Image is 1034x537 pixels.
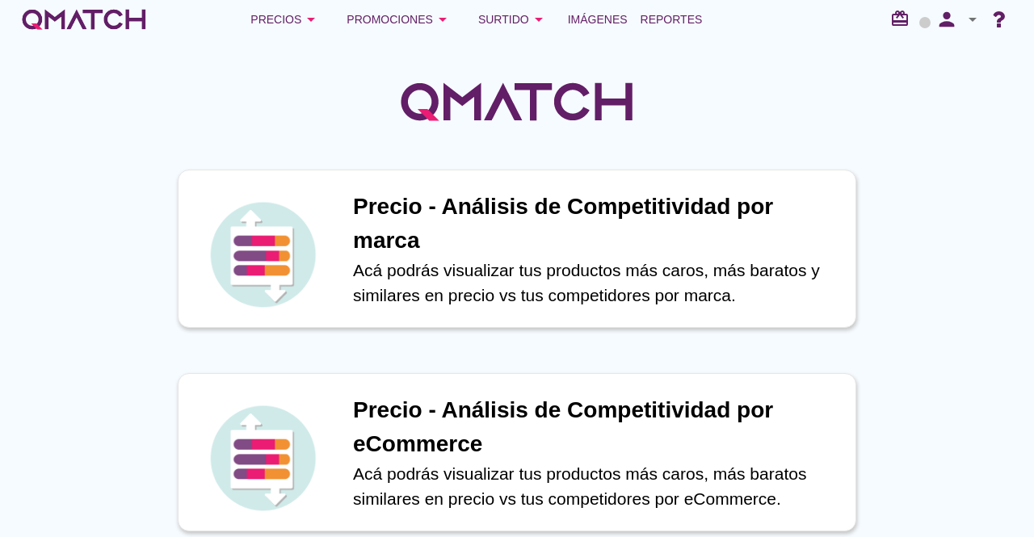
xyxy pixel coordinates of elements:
[568,10,628,29] span: Imágenes
[641,10,703,29] span: Reportes
[890,9,916,28] i: redeem
[433,10,452,29] i: arrow_drop_down
[206,198,319,311] img: icon
[963,10,982,29] i: arrow_drop_down
[634,3,709,36] a: Reportes
[334,3,465,36] button: Promociones
[529,10,549,29] i: arrow_drop_down
[250,10,321,29] div: Precios
[353,190,839,258] h1: Precio - Análisis de Competitividad por marca
[155,170,879,328] a: iconPrecio - Análisis de Competitividad por marcaAcá podrás visualizar tus productos más caros, m...
[561,3,634,36] a: Imágenes
[237,3,334,36] button: Precios
[353,461,839,512] p: Acá podrás visualizar tus productos más caros, más baratos similares en precio vs tus competidore...
[478,10,549,29] div: Surtido
[206,401,319,514] img: icon
[301,10,321,29] i: arrow_drop_down
[353,258,839,308] p: Acá podrás visualizar tus productos más caros, más baratos y similares en precio vs tus competido...
[19,3,149,36] a: white-qmatch-logo
[931,8,963,31] i: person
[396,61,638,142] img: QMatchLogo
[353,393,839,461] h1: Precio - Análisis de Competitividad por eCommerce
[347,10,452,29] div: Promociones
[155,373,879,531] a: iconPrecio - Análisis de Competitividad por eCommerceAcá podrás visualizar tus productos más caro...
[465,3,561,36] button: Surtido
